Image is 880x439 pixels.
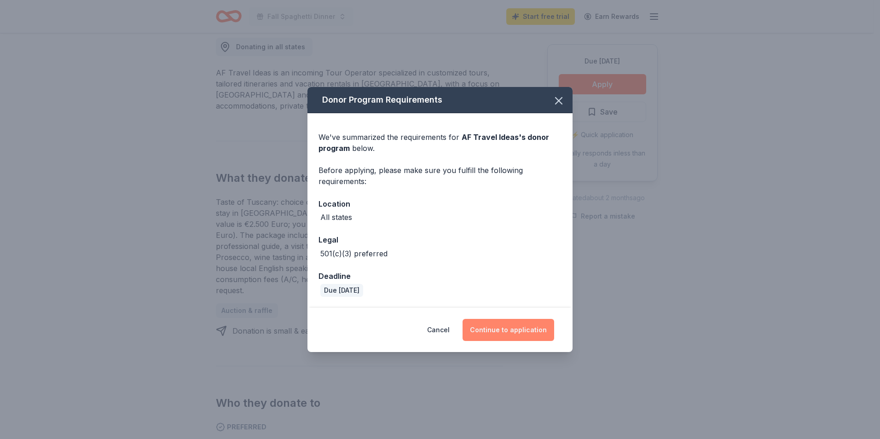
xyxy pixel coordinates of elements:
[320,212,352,223] div: All states
[307,87,573,113] div: Donor Program Requirements
[320,248,388,259] div: 501(c)(3) preferred
[318,270,562,282] div: Deadline
[318,132,562,154] div: We've summarized the requirements for below.
[318,234,562,246] div: Legal
[463,319,554,341] button: Continue to application
[318,165,562,187] div: Before applying, please make sure you fulfill the following requirements:
[320,284,363,297] div: Due [DATE]
[427,319,450,341] button: Cancel
[318,198,562,210] div: Location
